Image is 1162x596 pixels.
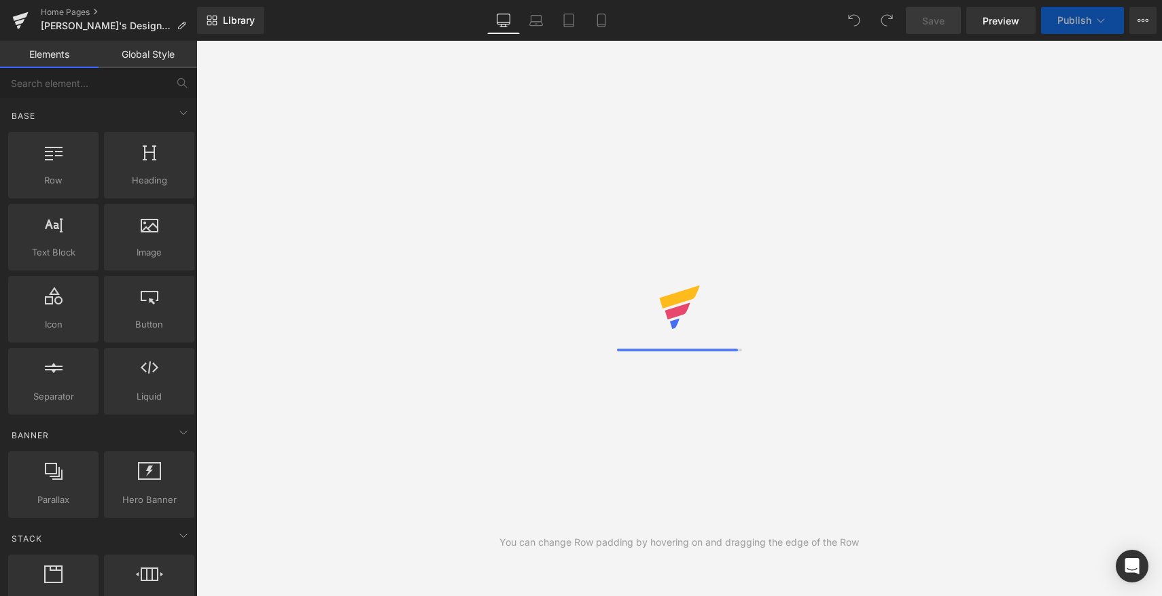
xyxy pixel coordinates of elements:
span: [PERSON_NAME]'s Design - [DATE] [41,20,171,31]
button: More [1129,7,1157,34]
span: Library [223,14,255,27]
a: Mobile [585,7,618,34]
span: Hero Banner [108,493,190,507]
button: Publish [1041,7,1124,34]
span: Parallax [12,493,94,507]
span: Separator [12,389,94,404]
span: Save [922,14,945,28]
span: Row [12,173,94,188]
span: Button [108,317,190,332]
span: Image [108,245,190,260]
span: Publish [1057,15,1091,26]
a: Desktop [487,7,520,34]
span: Liquid [108,389,190,404]
span: Heading [108,173,190,188]
a: Home Pages [41,7,197,18]
div: You can change Row padding by hovering on and dragging the edge of the Row [499,535,859,550]
a: Tablet [552,7,585,34]
a: Global Style [99,41,197,68]
span: Preview [983,14,1019,28]
button: Redo [873,7,900,34]
span: Base [10,109,37,122]
span: Stack [10,532,43,545]
div: Open Intercom Messenger [1116,550,1148,582]
span: Banner [10,429,50,442]
button: Undo [841,7,868,34]
a: New Library [197,7,264,34]
a: Preview [966,7,1036,34]
a: Laptop [520,7,552,34]
span: Icon [12,317,94,332]
span: Text Block [12,245,94,260]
